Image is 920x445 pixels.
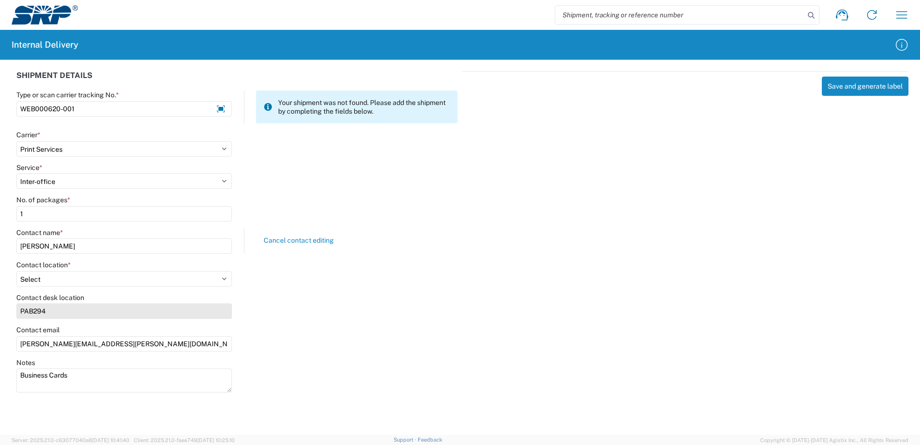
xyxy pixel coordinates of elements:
span: Client: 2025.21.0-faee749 [134,437,235,443]
div: SHIPMENT DETAILS [16,71,458,91]
button: Save and generate label [822,77,908,96]
span: Server: 2025.21.0-c63077040a8 [12,437,129,443]
label: Notes [16,358,35,367]
a: Feedback [418,437,442,443]
label: Contact name [16,228,63,237]
img: srp [12,5,78,25]
label: No. of packages [16,196,70,204]
label: Carrier [16,131,40,139]
label: Type or scan carrier tracking No. [16,91,119,99]
span: [DATE] 10:25:10 [197,437,235,443]
span: [DATE] 10:41:40 [92,437,129,443]
span: Copyright © [DATE]-[DATE] Agistix Inc., All Rights Reserved [760,436,908,445]
span: Your shipment was not found. Please add the shipment by completing the fields below. [278,98,450,116]
input: Shipment, tracking or reference number [555,6,805,24]
label: Contact email [16,326,60,334]
label: Service [16,163,42,172]
button: Cancel contact editing [256,232,342,249]
h2: Internal Delivery [12,39,78,51]
label: Contact desk location [16,293,84,302]
a: Support [394,437,418,443]
label: Contact location [16,261,71,269]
